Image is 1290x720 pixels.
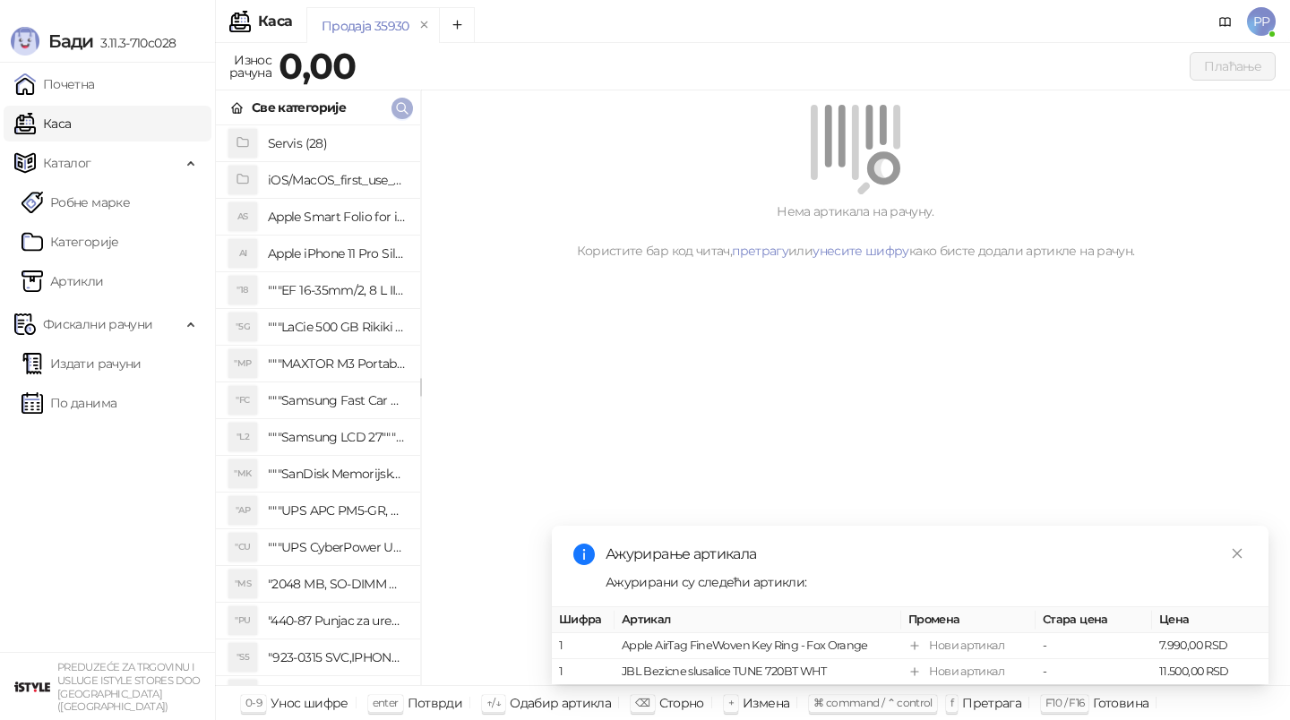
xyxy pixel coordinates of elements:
th: Цена [1152,607,1268,633]
div: "L2 [228,423,257,451]
div: "S5 [228,643,257,672]
span: PP [1247,7,1276,36]
h4: "923-0448 SVC,IPHONE,TOURQUE DRIVER KIT .65KGF- CM Šrafciger " [268,680,406,708]
h4: """Samsung LCD 27"""" C27F390FHUXEN""" [268,423,406,451]
a: Издати рачуни [21,346,142,381]
span: ↑/↓ [486,696,501,709]
h4: iOS/MacOS_first_use_assistance (4) [268,166,406,194]
td: - [1036,633,1152,659]
img: 64x64-companyLogo-77b92cf4-9946-4f36-9751-bf7bb5fd2c7d.png [14,669,50,705]
div: "MP [228,349,257,378]
div: AI [228,239,257,268]
h4: """MAXTOR M3 Portable 2TB 2.5"""" crni eksterni hard disk HX-M201TCB/GM""" [268,349,406,378]
td: - [1036,659,1152,685]
div: Претрага [962,691,1021,715]
button: Add tab [439,7,475,43]
div: Нови артикал [929,637,1004,655]
a: Категорије [21,224,119,260]
div: "MS [228,570,257,598]
div: "CU [228,533,257,561]
h4: "923-0315 SVC,IPHONE 5/5S BATTERY REMOVAL TRAY Držač za iPhone sa kojim se otvara display [268,643,406,672]
span: f [950,696,953,709]
button: remove [413,18,436,33]
th: Шифра [552,607,615,633]
div: Одабир артикла [510,691,611,715]
td: 1 [552,659,615,685]
span: Фискални рачуни [43,306,152,342]
h4: "2048 MB, SO-DIMM DDRII, 667 MHz, Napajanje 1,8 0,1 V, Latencija CL5" [268,570,406,598]
img: Logo [11,27,39,56]
span: info-circle [573,544,595,565]
a: Робне марке [21,184,130,220]
div: Каса [258,14,292,29]
a: Почетна [14,66,95,102]
div: Измена [743,691,789,715]
span: enter [373,696,399,709]
div: "AP [228,496,257,525]
h4: """UPS CyberPower UT650EG, 650VA/360W , line-int., s_uko, desktop""" [268,533,406,561]
div: Ажурирање артикала [606,544,1247,565]
td: 7.990,00 RSD [1152,633,1268,659]
div: Продаја 35930 [322,16,409,36]
h4: "440-87 Punjac za uredjaje sa micro USB portom 4/1, Stand." [268,606,406,635]
div: "FC [228,386,257,415]
h4: """SanDisk Memorijska kartica 256GB microSDXC sa SD adapterom SDSQXA1-256G-GN6MA - Extreme PLUS, ... [268,459,406,488]
div: "PU [228,606,257,635]
td: JBL Bezicne slusalice TUNE 720BT WHT [615,659,901,685]
span: 0-9 [245,696,262,709]
a: По данима [21,385,116,421]
h4: Servis (28) [268,129,406,158]
div: AS [228,202,257,231]
div: Нови артикал [929,663,1004,681]
h4: """EF 16-35mm/2, 8 L III USM""" [268,276,406,304]
strong: 0,00 [279,44,356,88]
div: Нема артикала на рачуну. Користите бар код читач, или како бисте додали артикле на рачун. [443,201,1268,261]
div: Износ рачуна [226,48,275,84]
a: претрагу [732,243,788,259]
span: close [1231,547,1243,560]
div: Ажурирани су следећи артикли: [606,572,1247,592]
div: grid [216,125,420,685]
button: Плаћање [1190,52,1276,81]
span: ⌘ command / ⌃ control [813,696,933,709]
h4: """Samsung Fast Car Charge Adapter, brzi auto punja_, boja crna""" [268,386,406,415]
div: Сторно [659,691,704,715]
span: 3.11.3-710c028 [93,35,176,51]
th: Промена [901,607,1036,633]
a: Документација [1211,7,1240,36]
div: Све категорије [252,98,346,117]
span: Бади [48,30,93,52]
div: "18 [228,276,257,304]
h4: Apple iPhone 11 Pro Silicone Case - Black [268,239,406,268]
td: Apple AirTag FineWoven Key Ring - Fox Orange [615,633,901,659]
div: "5G [228,313,257,341]
span: ⌫ [635,696,649,709]
th: Стара цена [1036,607,1152,633]
td: 1 [552,633,615,659]
a: Каса [14,106,71,141]
div: Готовина [1093,691,1148,715]
a: унесите шифру [813,243,909,259]
a: ArtikliАртикли [21,263,104,299]
span: F10 / F16 [1045,696,1084,709]
span: Каталог [43,145,91,181]
div: Унос шифре [271,691,348,715]
div: Потврди [408,691,463,715]
div: "MK [228,459,257,488]
small: PREDUZEĆE ZA TRGOVINU I USLUGE ISTYLE STORES DOO [GEOGRAPHIC_DATA] ([GEOGRAPHIC_DATA]) [57,661,201,713]
div: "SD [228,680,257,708]
h4: Apple Smart Folio for iPad mini (A17 Pro) - Sage [268,202,406,231]
td: 11.500,00 RSD [1152,659,1268,685]
h4: """LaCie 500 GB Rikiki USB 3.0 / Ultra Compact & Resistant aluminum / USB 3.0 / 2.5""""""" [268,313,406,341]
a: Close [1227,544,1247,563]
h4: """UPS APC PM5-GR, Essential Surge Arrest,5 utic_nica""" [268,496,406,525]
span: + [728,696,734,709]
th: Артикал [615,607,901,633]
